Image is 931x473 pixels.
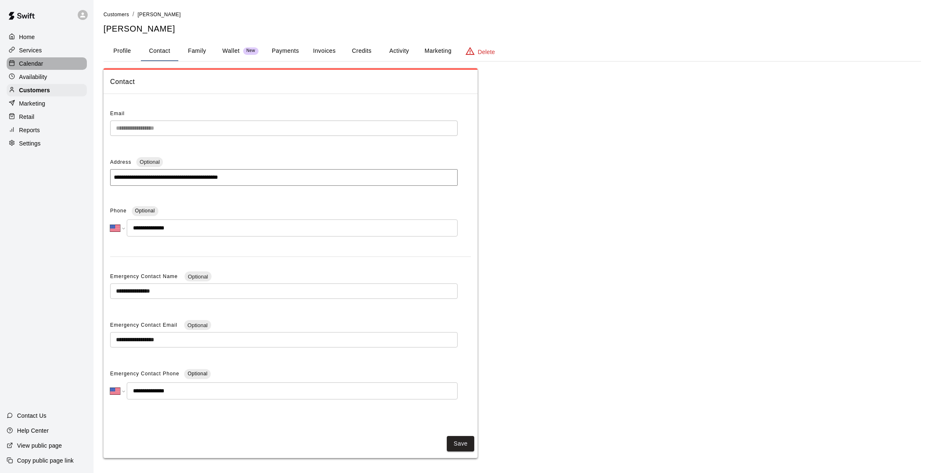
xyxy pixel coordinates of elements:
[7,111,87,123] a: Retail
[110,76,471,87] span: Contact
[136,159,163,165] span: Optional
[110,204,127,218] span: Phone
[7,57,87,70] a: Calendar
[7,84,87,96] a: Customers
[110,121,458,136] div: The email of an existing customer can only be changed by the customer themselves at https://book....
[19,126,40,134] p: Reports
[19,59,43,68] p: Calendar
[418,41,458,61] button: Marketing
[103,12,129,17] span: Customers
[138,12,181,17] span: [PERSON_NAME]
[185,273,211,280] span: Optional
[110,111,125,116] span: Email
[103,41,141,61] button: Profile
[17,411,47,420] p: Contact Us
[19,46,42,54] p: Services
[305,41,343,61] button: Invoices
[103,10,921,19] nav: breadcrumb
[135,208,155,214] span: Optional
[103,23,921,34] h5: [PERSON_NAME]
[222,47,240,55] p: Wallet
[110,367,179,381] span: Emergency Contact Phone
[7,97,87,110] a: Marketing
[103,11,129,17] a: Customers
[447,436,474,451] button: Save
[19,86,50,94] p: Customers
[380,41,418,61] button: Activity
[103,41,921,61] div: basic tabs example
[178,41,216,61] button: Family
[7,124,87,136] a: Reports
[110,322,179,328] span: Emergency Contact Email
[133,10,134,19] li: /
[7,137,87,150] a: Settings
[7,44,87,57] a: Services
[184,322,211,328] span: Optional
[7,71,87,83] a: Availability
[17,456,74,465] p: Copy public page link
[19,73,47,81] p: Availability
[478,48,495,56] p: Delete
[19,33,35,41] p: Home
[243,48,259,54] span: New
[187,371,207,377] span: Optional
[19,113,34,121] p: Retail
[19,139,41,148] p: Settings
[17,426,49,435] p: Help Center
[265,41,305,61] button: Payments
[19,99,45,108] p: Marketing
[17,441,62,450] p: View public page
[110,159,131,165] span: Address
[141,41,178,61] button: Contact
[110,273,180,279] span: Emergency Contact Name
[7,31,87,43] a: Home
[343,41,380,61] button: Credits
